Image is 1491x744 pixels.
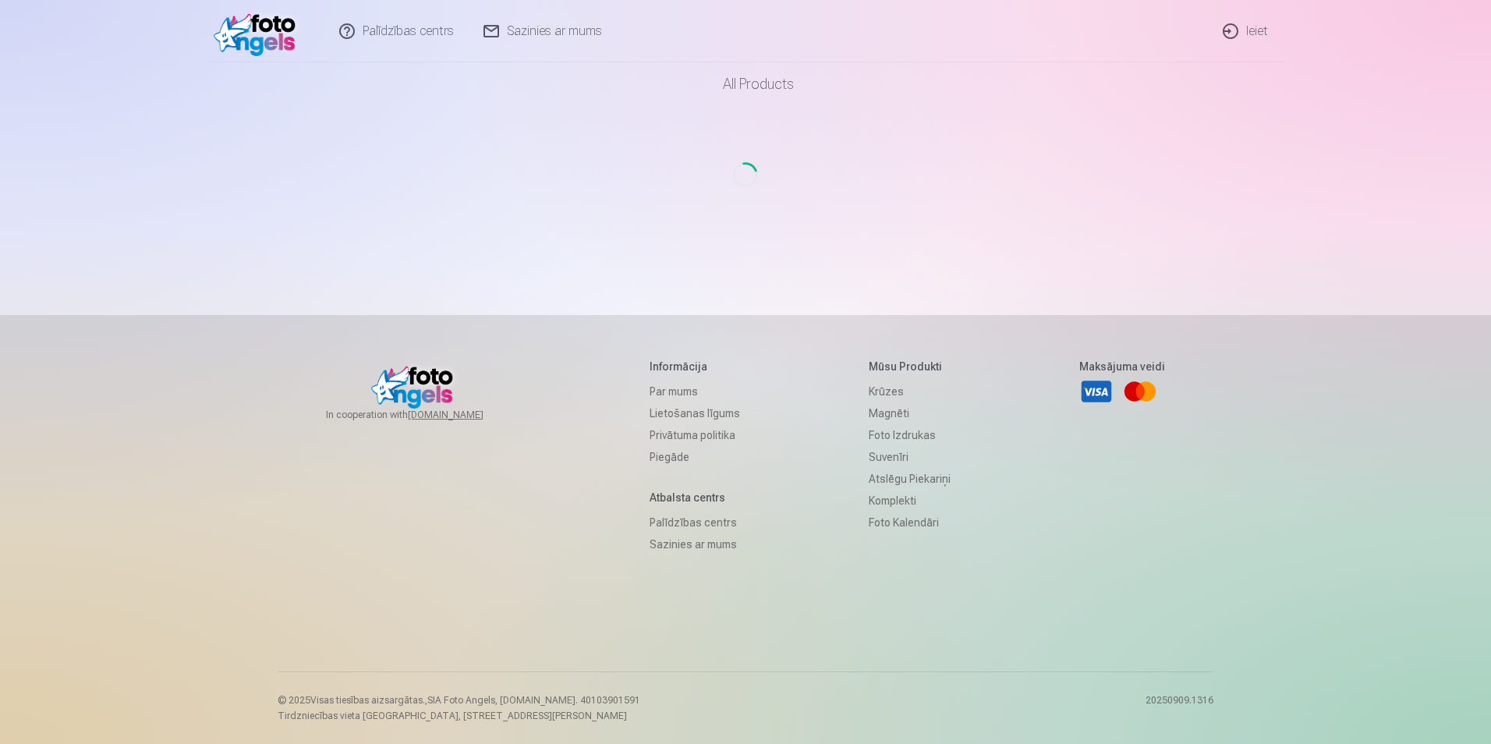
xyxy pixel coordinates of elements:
a: Komplekti [869,490,951,512]
a: Palīdzības centrs [650,512,740,533]
a: Lietošanas līgums [650,402,740,424]
h5: Atbalsta centrs [650,490,740,505]
a: Suvenīri [869,446,951,468]
p: 20250909.1316 [1146,694,1213,722]
a: All products [679,62,813,106]
a: Atslēgu piekariņi [869,468,951,490]
a: Sazinies ar mums [650,533,740,555]
a: Piegāde [650,446,740,468]
span: In cooperation with [326,409,521,421]
a: Magnēti [869,402,951,424]
a: Privātuma politika [650,424,740,446]
p: Tirdzniecības vieta [GEOGRAPHIC_DATA], [STREET_ADDRESS][PERSON_NAME] [278,710,640,722]
p: © 2025 Visas tiesības aizsargātas. , [278,694,640,707]
h5: Informācija [650,359,740,374]
a: Krūzes [869,381,951,402]
a: [DOMAIN_NAME] [408,409,521,421]
img: /v1 [214,6,303,56]
a: Mastercard [1123,374,1157,409]
h5: Mūsu produkti [869,359,951,374]
a: Visa [1079,374,1114,409]
span: SIA Foto Angels, [DOMAIN_NAME]. 40103901591 [427,695,640,706]
a: Foto izdrukas [869,424,951,446]
a: Par mums [650,381,740,402]
h5: Maksājuma veidi [1079,359,1165,374]
a: Foto kalendāri [869,512,951,533]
